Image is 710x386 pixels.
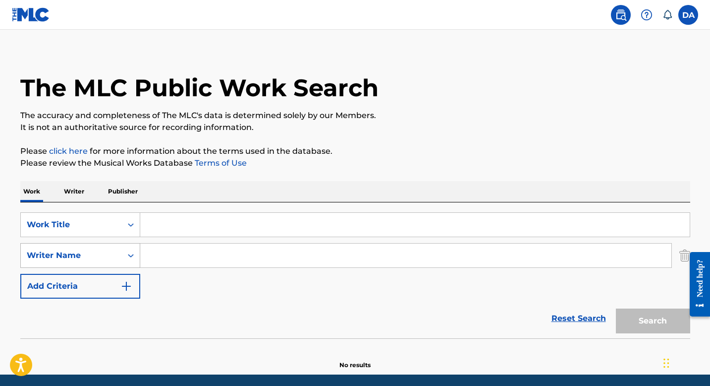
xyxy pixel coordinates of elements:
[678,5,698,25] div: User Menu
[105,181,141,202] p: Publisher
[27,219,116,231] div: Work Title
[339,349,371,370] p: No results
[682,245,710,324] iframe: Resource Center
[641,9,653,21] img: help
[20,181,43,202] p: Work
[20,157,690,169] p: Please review the Musical Works Database
[12,7,50,22] img: MLC Logo
[660,338,710,386] iframe: Chat Widget
[611,5,631,25] a: Public Search
[20,274,140,299] button: Add Criteria
[20,110,690,122] p: The accuracy and completeness of The MLC's data is determined solely by our Members.
[61,181,87,202] p: Writer
[663,348,669,378] div: Drag
[679,243,690,268] img: Delete Criterion
[615,9,627,21] img: search
[27,250,116,261] div: Writer Name
[120,280,132,292] img: 9d2ae6d4665cec9f34b9.svg
[637,5,656,25] div: Help
[20,145,690,157] p: Please for more information about the terms used in the database.
[20,122,690,133] p: It is not an authoritative source for recording information.
[193,158,247,168] a: Terms of Use
[20,73,379,103] h1: The MLC Public Work Search
[546,308,611,329] a: Reset Search
[49,146,88,156] a: click here
[20,212,690,338] form: Search Form
[662,10,672,20] div: Notifications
